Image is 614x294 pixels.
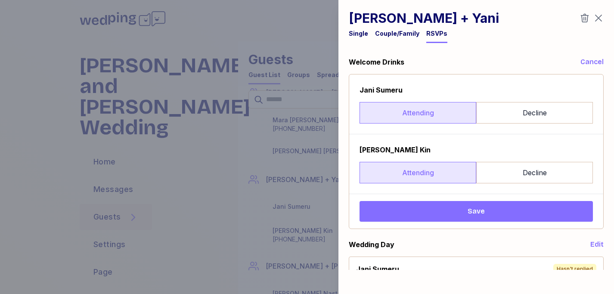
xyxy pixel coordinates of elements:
button: Save [360,201,593,222]
div: Couple/Family [375,29,419,38]
label: Decline [476,102,593,124]
div: Hasn't replied [553,264,596,274]
div: Wedding Day [349,239,394,250]
label: Decline [476,162,593,183]
span: Save [468,206,485,217]
div: Single [349,29,368,38]
h1: [PERSON_NAME] + Yani [349,10,499,26]
button: Cancel [580,57,604,67]
label: Attending [360,162,476,183]
div: Jani Sumeru [360,85,593,95]
div: [PERSON_NAME] Kin [360,145,593,155]
div: RSVPs [426,29,447,38]
div: Welcome Drinks [349,57,404,67]
div: Jani Sumeru [356,264,399,274]
button: Edit [590,239,604,250]
label: Attending [360,102,476,124]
